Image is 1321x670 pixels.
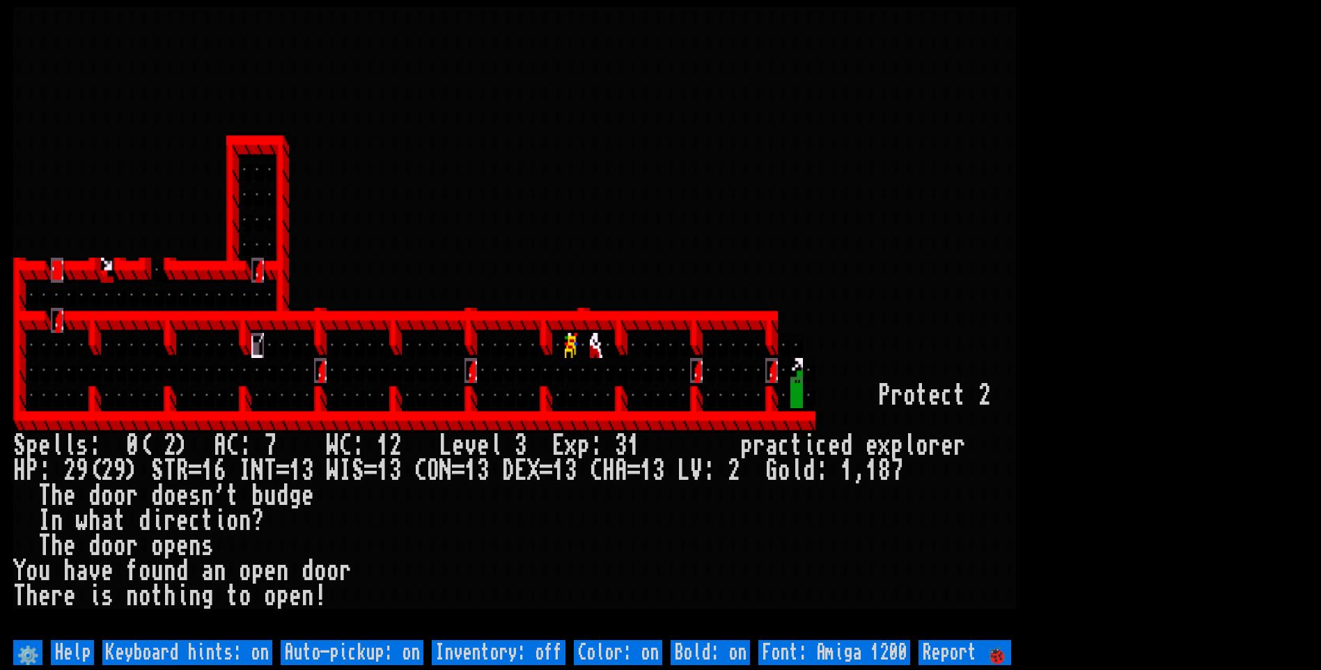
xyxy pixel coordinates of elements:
[389,458,402,483] div: 3
[63,584,76,609] div: e
[276,584,289,609] div: p
[214,483,226,508] div: '
[602,458,615,483] div: H
[51,584,63,609] div: r
[615,433,627,458] div: 3
[671,640,750,665] input: Bold: on
[527,458,540,483] div: X
[26,584,38,609] div: h
[164,458,176,483] div: T
[176,458,189,483] div: R
[226,508,239,533] div: o
[339,433,352,458] div: C
[841,433,853,458] div: d
[477,433,490,458] div: e
[289,483,302,508] div: g
[226,483,239,508] div: t
[891,458,903,483] div: 7
[189,508,201,533] div: c
[38,559,51,584] div: u
[439,458,452,483] div: N
[281,640,423,665] input: Auto-pickup: on
[239,433,251,458] div: :
[803,433,815,458] div: i
[214,508,226,533] div: i
[164,584,176,609] div: h
[364,458,377,483] div: =
[515,458,527,483] div: E
[151,508,164,533] div: i
[164,483,176,508] div: o
[439,433,452,458] div: L
[302,458,314,483] div: 3
[490,433,502,458] div: l
[891,433,903,458] div: p
[652,458,665,483] div: 3
[164,508,176,533] div: r
[941,383,953,408] div: c
[88,508,101,533] div: h
[377,458,389,483] div: 1
[540,458,552,483] div: =
[239,584,251,609] div: o
[565,433,577,458] div: x
[226,584,239,609] div: t
[264,483,276,508] div: u
[201,584,214,609] div: g
[201,559,214,584] div: a
[139,559,151,584] div: o
[251,559,264,584] div: p
[590,433,602,458] div: :
[678,458,690,483] div: L
[853,458,866,483] div: ,
[201,458,214,483] div: 1
[51,508,63,533] div: n
[790,458,803,483] div: l
[101,508,114,533] div: a
[38,508,51,533] div: I
[114,508,126,533] div: t
[765,458,778,483] div: G
[577,433,590,458] div: p
[627,433,640,458] div: 1
[314,584,327,609] div: !
[866,433,878,458] div: e
[352,433,364,458] div: :
[728,458,740,483] div: 2
[38,458,51,483] div: :
[276,483,289,508] div: d
[13,584,26,609] div: T
[891,383,903,408] div: r
[13,559,26,584] div: Y
[916,433,928,458] div: o
[189,584,201,609] div: n
[88,483,101,508] div: d
[201,508,214,533] div: t
[574,640,662,665] input: Color: on
[101,584,114,609] div: s
[189,458,201,483] div: =
[615,458,627,483] div: A
[790,433,803,458] div: t
[803,458,815,483] div: d
[866,458,878,483] div: 1
[339,559,352,584] div: r
[264,559,276,584] div: e
[565,458,577,483] div: 3
[778,458,790,483] div: o
[101,483,114,508] div: o
[432,640,565,665] input: Inventory: off
[13,640,42,665] input: ⚙️
[88,433,101,458] div: :
[189,483,201,508] div: s
[13,458,26,483] div: H
[276,458,289,483] div: =
[151,533,164,559] div: o
[941,433,953,458] div: e
[164,433,176,458] div: 2
[302,483,314,508] div: e
[201,483,214,508] div: n
[214,433,226,458] div: A
[101,458,114,483] div: 2
[126,559,139,584] div: f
